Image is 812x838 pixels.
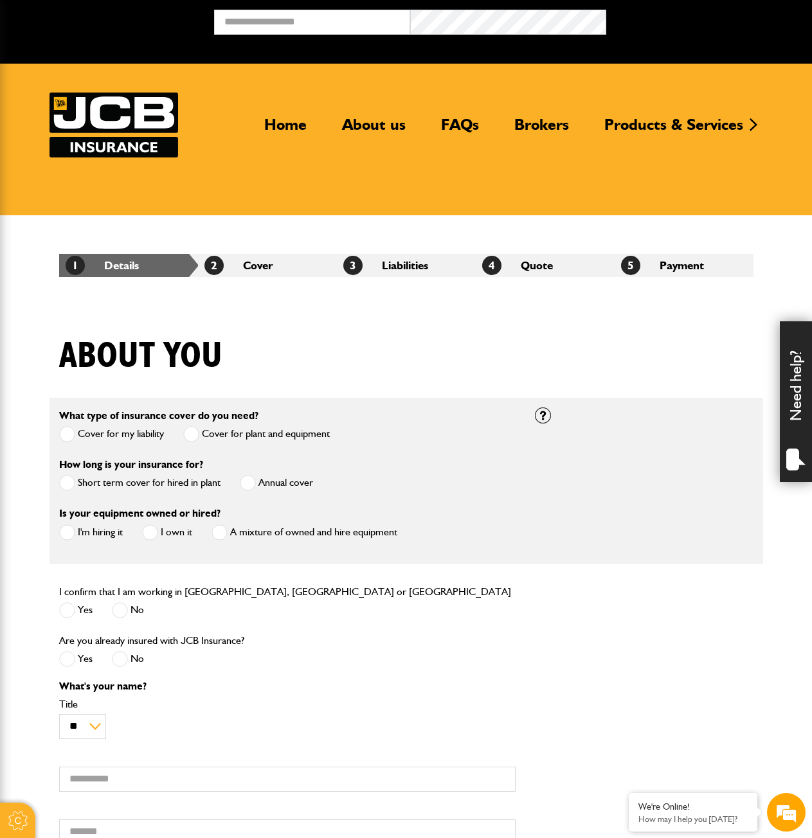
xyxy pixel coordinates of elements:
[66,256,85,275] span: 1
[621,256,640,275] span: 5
[204,256,224,275] span: 2
[59,699,516,709] label: Title
[337,254,476,277] li: Liabilities
[198,254,337,277] li: Cover
[332,115,415,145] a: About us
[59,508,221,519] label: Is your equipment owned or hired?
[606,10,802,30] button: Broker Login
[59,651,93,667] label: Yes
[431,115,489,145] a: FAQs
[112,602,144,618] label: No
[50,93,178,157] a: JCB Insurance Services
[59,602,93,618] label: Yes
[59,681,516,691] p: What's your name?
[212,524,397,540] label: A mixture of owned and hire equipment
[59,475,221,491] label: Short term cover for hired in plant
[183,426,330,442] label: Cover for plant and equipment
[59,636,244,646] label: Are you already insured with JCB Insurance?
[482,256,501,275] span: 4
[59,587,511,597] label: I confirm that I am working in [GEOGRAPHIC_DATA], [GEOGRAPHIC_DATA] or [GEOGRAPHIC_DATA]
[255,115,316,145] a: Home
[638,801,748,812] div: We're Online!
[638,814,748,824] p: How may I help you today?
[240,475,313,491] label: Annual cover
[50,93,178,157] img: JCB Insurance Services logo
[112,651,144,667] label: No
[476,254,615,277] li: Quote
[59,524,123,540] label: I'm hiring it
[59,426,164,442] label: Cover for my liability
[343,256,363,275] span: 3
[59,459,203,470] label: How long is your insurance for?
[59,335,222,378] h1: About you
[505,115,579,145] a: Brokers
[142,524,192,540] label: I own it
[59,411,258,421] label: What type of insurance cover do you need?
[780,321,812,482] div: Need help?
[615,254,753,277] li: Payment
[595,115,753,145] a: Products & Services
[59,254,198,277] li: Details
